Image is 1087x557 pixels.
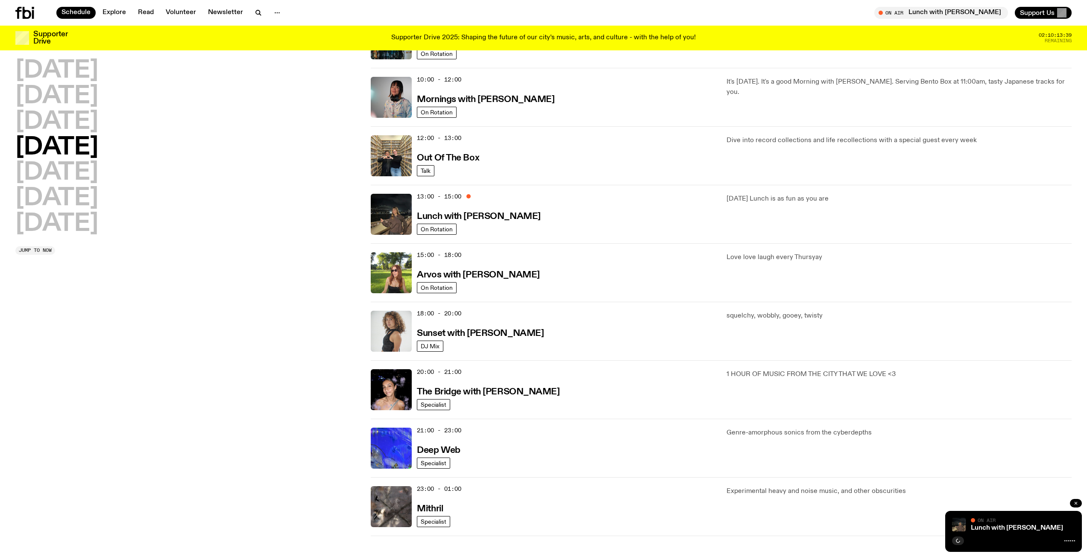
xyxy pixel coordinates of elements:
[371,486,412,527] img: An abstract artwork in mostly grey, with a textural cross in the centre. There are metallic and d...
[97,7,131,19] a: Explore
[15,187,98,210] button: [DATE]
[421,50,453,57] span: On Rotation
[417,251,461,259] span: 15:00 - 18:00
[727,486,1072,496] p: Experimental heavy and noise music, and other obscurities
[417,48,457,59] a: On Rotation
[727,311,1072,321] p: squelchy, wobbly, gooey, twisty
[421,109,453,115] span: On Rotation
[417,516,450,527] a: Specialist
[133,7,159,19] a: Read
[371,428,412,469] img: An abstract artwork, in bright blue with amorphous shapes, illustrated shimmers and small drawn c...
[417,329,544,338] h3: Sunset with [PERSON_NAME]
[727,428,1072,438] p: Genre-amorphous sonics from the cyberdepths
[417,426,461,435] span: 21:00 - 23:00
[417,93,554,104] a: Mornings with [PERSON_NAME]
[417,368,461,376] span: 20:00 - 21:00
[727,194,1072,204] p: [DATE] Lunch is as fun as you are
[421,167,431,174] span: Talk
[15,110,98,134] button: [DATE]
[421,226,453,232] span: On Rotation
[15,136,98,160] button: [DATE]
[417,503,443,513] a: Mithril
[417,309,461,318] span: 18:00 - 20:00
[203,7,248,19] a: Newsletter
[417,341,443,352] a: DJ Mix
[417,165,434,176] a: Talk
[161,7,201,19] a: Volunteer
[421,401,446,408] span: Specialist
[15,246,55,255] button: Jump to now
[1020,9,1055,17] span: Support Us
[421,518,446,525] span: Specialist
[417,212,540,221] h3: Lunch with [PERSON_NAME]
[15,161,98,185] button: [DATE]
[417,399,450,410] a: Specialist
[371,77,412,118] img: Kana Frazer is smiling at the camera with her head tilted slightly to her left. She wears big bla...
[417,386,560,397] a: The Bridge with [PERSON_NAME]
[727,369,1072,379] p: 1 HOUR OF MUSIC FROM THE CITY THAT WE LOVE <3
[1045,38,1072,43] span: Remaining
[874,7,1008,19] button: On AirLunch with [PERSON_NAME]
[417,224,457,235] a: On Rotation
[371,194,412,235] img: Izzy Page stands above looking down at Opera Bar. She poses in front of the Harbour Bridge in the...
[952,518,966,531] img: Izzy Page stands above looking down at Opera Bar. She poses in front of the Harbour Bridge in the...
[15,59,98,83] button: [DATE]
[727,77,1072,97] p: It's [DATE]. It's a good Morning with [PERSON_NAME]. Serving Bento Box at 11:00am, tasty Japanese...
[417,154,479,163] h3: Out Of The Box
[417,485,461,493] span: 23:00 - 01:00
[971,525,1063,531] a: Lunch with [PERSON_NAME]
[421,460,446,466] span: Specialist
[371,135,412,176] img: Matt and Kate stand in the music library and make a heart shape with one hand each.
[15,85,98,108] button: [DATE]
[371,311,412,352] img: Tangela looks past her left shoulder into the camera with an inquisitive look. She is wearing a s...
[727,135,1072,146] p: Dive into record collections and life recollections with a special guest every week
[19,248,52,253] span: Jump to now
[421,284,453,291] span: On Rotation
[417,152,479,163] a: Out Of The Box
[56,7,96,19] a: Schedule
[417,210,540,221] a: Lunch with [PERSON_NAME]
[1015,7,1072,19] button: Support Us
[417,95,554,104] h3: Mornings with [PERSON_NAME]
[417,446,460,455] h3: Deep Web
[417,134,461,142] span: 12:00 - 13:00
[391,34,696,42] p: Supporter Drive 2025: Shaping the future of our city’s music, arts, and culture - with the help o...
[417,192,461,201] span: 13:00 - 15:00
[727,252,1072,262] p: Love love laugh every Thursyay
[417,458,450,469] a: Specialist
[417,271,539,280] h3: Arvos with [PERSON_NAME]
[417,76,461,84] span: 10:00 - 12:00
[417,505,443,513] h3: Mithril
[417,388,560,397] h3: The Bridge with [PERSON_NAME]
[417,444,460,455] a: Deep Web
[417,107,457,118] a: On Rotation
[371,252,412,293] img: Lizzie Bowles is sitting in a bright green field of grass, with dark sunglasses and a black top. ...
[417,269,539,280] a: Arvos with [PERSON_NAME]
[421,343,439,349] span: DJ Mix
[417,327,544,338] a: Sunset with [PERSON_NAME]
[978,517,996,523] span: On Air
[1039,33,1072,38] span: 02:10:13:39
[15,212,98,236] button: [DATE]
[417,282,457,293] a: On Rotation
[33,31,67,45] h3: Supporter Drive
